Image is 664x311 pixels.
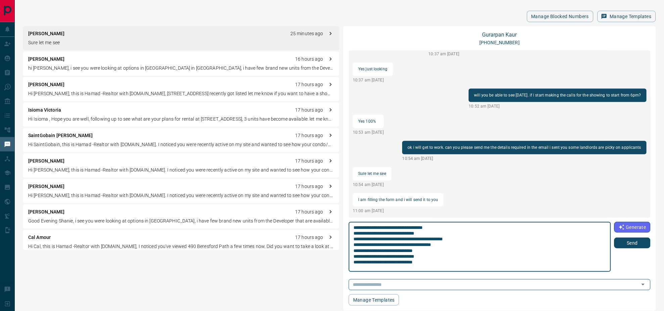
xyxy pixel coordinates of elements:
a: Gurarpan Kaur [482,32,517,38]
p: [PERSON_NAME] [28,158,65,165]
p: 10:37 am [DATE] [353,77,393,83]
p: will you be able to see [DATE]. if i start making the calls for the showing to start from 6pm? [474,91,641,99]
p: Isioma Victoria [28,107,61,114]
p: hi [PERSON_NAME], i see you were looking at options in [GEOGRAPHIC_DATA] in [GEOGRAPHIC_DATA], i ... [28,65,334,72]
p: 17 hours ago [295,234,323,241]
p: 17 hours ago [295,183,323,190]
p: Sure let me see [358,170,386,178]
p: [PERSON_NAME] [28,30,65,37]
p: 17 hours ago [295,208,323,215]
p: 17 hours ago [295,107,323,114]
p: 17 hours ago [295,81,323,88]
p: Hi Cal, this is Hamad -Realtor with [DOMAIN_NAME], I noticed you've viewed 490 Beresford Path a f... [28,243,334,250]
p: [PHONE_NUMBER] [480,39,520,46]
p: [PERSON_NAME] [28,208,65,215]
p: [PERSON_NAME] [28,183,65,190]
p: Hi Isioma , Hope you are well, following up to see what are your plans for rental at [STREET_ADDR... [28,116,334,123]
p: 10:53 am [DATE] [353,129,384,135]
button: Manage Templates [349,294,399,306]
p: [PERSON_NAME] [28,56,65,63]
p: 10:54 am [DATE] [353,182,391,188]
button: Open [638,280,648,289]
p: 10:37 am [DATE] [428,51,647,57]
p: 10:54 am [DATE] [402,155,647,162]
p: ok i will get to work. can you please send me the details required in the email i sent you some l... [408,143,641,151]
button: Send [614,238,651,248]
p: Cal Amour [28,234,51,241]
p: Hi SaintGobain, this is Hamad -Realtor with [DOMAIN_NAME]. I noticed you were recently active on ... [28,141,334,148]
p: Hi [PERSON_NAME], this is Hamad -Realtor with [DOMAIN_NAME]. I noticed you were recently active o... [28,192,334,199]
button: Manage Templates [598,11,656,22]
button: Manage Blocked Numbers [527,11,594,22]
p: I am filling the form and i will send it to you [358,196,438,204]
p: 17 hours ago [295,158,323,165]
p: Hi [PERSON_NAME], this is Hamad -Realtor with [DOMAIN_NAME], [STREET_ADDRESS] recently got listed... [28,90,334,97]
p: 11:00 am [DATE] [353,208,443,214]
p: Yes 100% [358,117,378,125]
p: Sure let me see [28,39,334,46]
p: 10:52 am [DATE] [469,103,647,109]
p: Yes just looking [358,65,387,73]
p: SaintGobain [PERSON_NAME] [28,132,93,139]
p: 16 hours ago [295,56,323,63]
p: Good Evening Shanie, i see you were looking at options in [GEOGRAPHIC_DATA], i have few brand new... [28,217,334,225]
p: Hi [PERSON_NAME], this is Hamad -Realtor with [DOMAIN_NAME]. I noticed you were recently active o... [28,167,334,174]
p: [PERSON_NAME] [28,81,65,88]
p: 17 hours ago [295,132,323,139]
button: Generate [614,222,651,233]
p: 25 minutes ago [290,30,323,37]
